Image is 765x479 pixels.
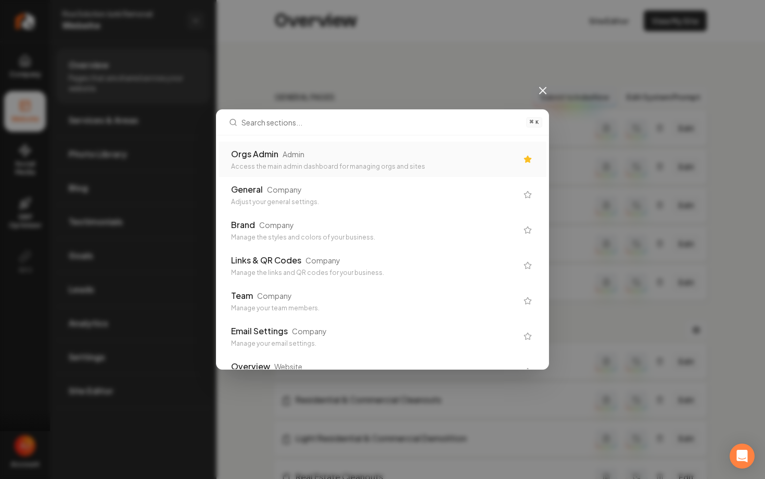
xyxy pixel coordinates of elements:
div: Company [267,184,302,195]
div: Manage your team members. [231,304,517,312]
div: Company [259,220,294,230]
div: Brand [231,219,255,231]
div: Admin [283,149,304,159]
div: Manage your email settings. [231,339,517,348]
div: Overview [231,360,270,373]
div: Website [274,361,302,372]
div: Manage the styles and colors of your business. [231,233,517,242]
div: Company [292,326,327,336]
div: Manage the links and QR codes for your business. [231,269,517,277]
input: Search sections... [241,110,520,135]
div: Orgs Admin [231,148,278,160]
div: Email Settings [231,325,288,337]
div: General [231,183,263,196]
div: Open Intercom Messenger [730,444,755,469]
div: Company [257,291,292,301]
div: Team [231,289,253,302]
div: Access the main admin dashboard for managing orgs and sites [231,162,517,171]
div: Links & QR Codes [231,254,301,267]
div: Adjust your general settings. [231,198,517,206]
div: Search sections... [216,135,549,369]
div: Company [305,255,340,266]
